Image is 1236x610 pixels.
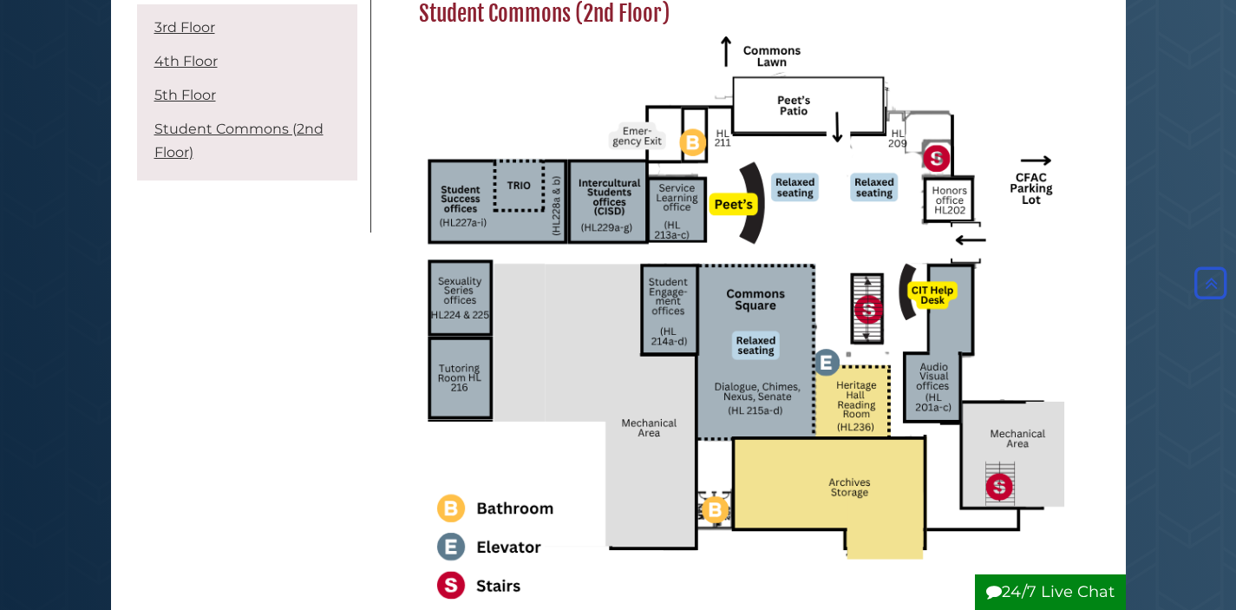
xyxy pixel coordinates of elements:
[154,53,218,69] a: 4th Floor
[1190,273,1232,292] a: Back to Top
[975,574,1126,610] button: 24/7 Live Chat
[154,121,324,161] a: Student Commons (2nd Floor)
[154,87,216,103] a: 5th Floor
[154,19,215,36] a: 3rd Floor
